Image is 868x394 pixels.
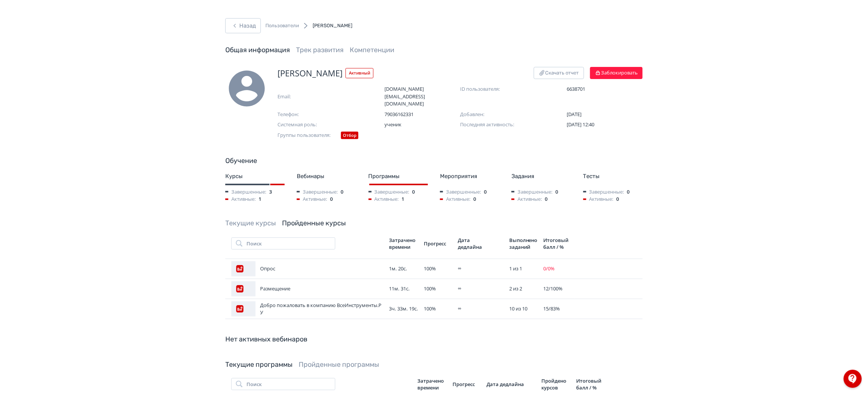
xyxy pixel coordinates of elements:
div: Добро пожаловать в компанию ВсеИнструменты.РУ [231,301,383,316]
a: Общая информация [225,46,290,54]
span: 6638701 [567,85,643,93]
div: ∞ [458,265,503,273]
button: Назад [225,18,261,33]
span: 0 [330,195,333,203]
div: Мероприятия [440,172,499,181]
span: 0 [473,195,476,203]
span: Email: [277,93,353,101]
span: Телефон: [277,111,353,118]
div: Прогресс [424,240,452,247]
span: Активные: [511,195,542,203]
div: Пройдено курсов [541,377,570,391]
span: Группы пользователя: [277,132,338,141]
span: [DATE] 12:40 [567,121,595,128]
span: 33м. [397,305,408,312]
span: Активные: [297,195,327,203]
span: ID пользователя: [460,85,536,93]
span: 0 [412,188,415,196]
span: 1 из 1 [509,265,522,272]
span: 2 из 2 [509,285,522,292]
span: 1 [402,195,405,203]
span: Системная роль: [277,121,353,129]
a: Пройденные курсы [282,219,346,227]
div: Итоговый балл / % [577,377,606,391]
span: Завершенные: [440,188,481,196]
div: Дата дедлайна [487,381,535,388]
div: Затрачено времени [417,377,446,391]
div: Выполнено заданий [509,237,538,250]
span: Активные: [225,195,256,203]
span: Активные: [369,195,399,203]
span: Завершенные: [511,188,552,196]
div: Опрос [231,261,383,276]
span: 1м. [389,265,397,272]
span: 0 / 0 % [544,265,555,272]
div: Дата дедлайна [458,237,484,250]
span: Последняя активность: [460,121,536,129]
span: 20с. [398,265,407,272]
a: Трек развития [296,46,344,54]
div: Нет активных вебинаров [225,334,643,344]
span: 31с. [401,285,409,292]
span: 3ч. [389,305,396,312]
span: 11м. [389,285,399,292]
span: Завершенные: [583,188,624,196]
a: Пройденные программы [299,360,379,369]
span: 100 % [424,285,436,292]
div: Размещение [231,281,383,296]
div: Итоговый балл / % [544,237,572,250]
span: Завершенные: [369,188,409,196]
a: Пользователи [265,22,299,29]
span: 100 % [424,265,436,272]
span: 12 / 100 % [544,285,563,292]
span: [PERSON_NAME] [313,23,352,28]
span: 100 % [424,305,436,312]
span: 10 из 10 [509,305,527,312]
span: 1 [259,195,261,203]
span: 0 [617,195,619,203]
span: [DOMAIN_NAME][EMAIL_ADDRESS][DOMAIN_NAME] [384,85,460,108]
span: Активный [346,68,374,78]
div: Затрачено времени [389,237,418,250]
div: Тесты [583,172,643,181]
span: 0 [341,188,343,196]
span: 19с. [409,305,418,312]
a: Текущие программы [225,360,293,369]
span: ученик [384,121,460,129]
span: 3 [269,188,272,196]
div: Курсы [225,172,285,181]
span: [PERSON_NAME] [277,67,343,79]
span: 15 / 83 % [544,305,560,312]
button: Заблокировать [590,67,643,79]
div: Задания [511,172,571,181]
span: Завершенные: [297,188,338,196]
a: Компетенции [350,46,394,54]
div: ∞ [458,285,503,293]
span: Активные: [583,195,614,203]
div: Программы [369,172,428,181]
div: Вебинары [297,172,356,181]
span: 0 [545,195,547,203]
span: 0 [627,188,630,196]
span: 0 [555,188,558,196]
div: Обучение [225,156,643,166]
a: Текущие курсы [225,219,276,227]
div: Прогресс [453,381,480,388]
button: Скачать отчет [534,67,584,79]
span: Активные: [440,195,470,203]
span: [DATE] [567,111,582,118]
div: ∞ [458,305,503,313]
span: 79036162331 [384,111,460,118]
span: 0 [484,188,487,196]
span: Завершенные: [225,188,266,196]
span: Добавлен: [460,111,536,118]
div: Отбор [341,132,358,140]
